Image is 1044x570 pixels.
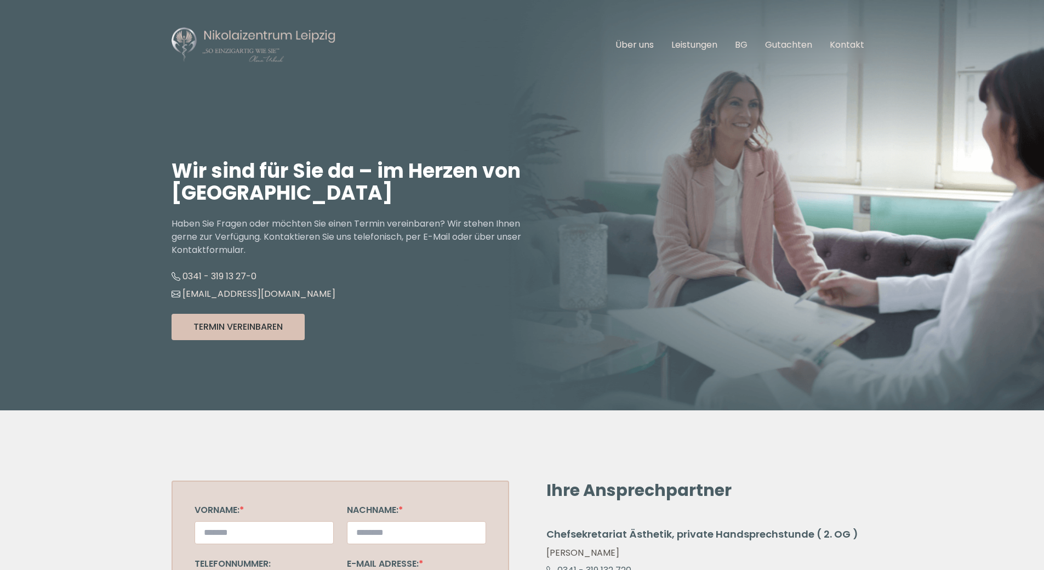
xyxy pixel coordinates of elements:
[347,504,403,516] label: Nachname:
[172,270,256,283] a: 0341 - 319 13 27-0
[172,26,336,64] img: Nikolaizentrum Leipzig Logo
[195,557,271,570] label: Telefonnummer:
[546,527,862,542] h3: Chefsekretariat Ästhetik, private Handsprechstunde ( 2. OG )
[347,557,423,570] label: E-Mail Adresse:
[615,38,654,51] a: Über uns
[172,160,522,204] h1: Wir sind für Sie da – im Herzen von [GEOGRAPHIC_DATA]
[172,217,522,257] p: Haben Sie Fragen oder möchten Sie einen Termin vereinbaren? Wir stehen Ihnen gerne zur Verfügung....
[172,314,305,340] button: Termin Vereinbaren
[830,38,864,51] a: Kontakt
[546,546,862,560] p: [PERSON_NAME]
[172,287,335,300] a: [EMAIL_ADDRESS][DOMAIN_NAME]
[546,481,862,500] h2: Ihre Ansprechpartner
[195,504,244,516] label: Vorname:
[735,38,748,51] a: BG
[765,38,812,51] a: Gutachten
[671,38,717,51] a: Leistungen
